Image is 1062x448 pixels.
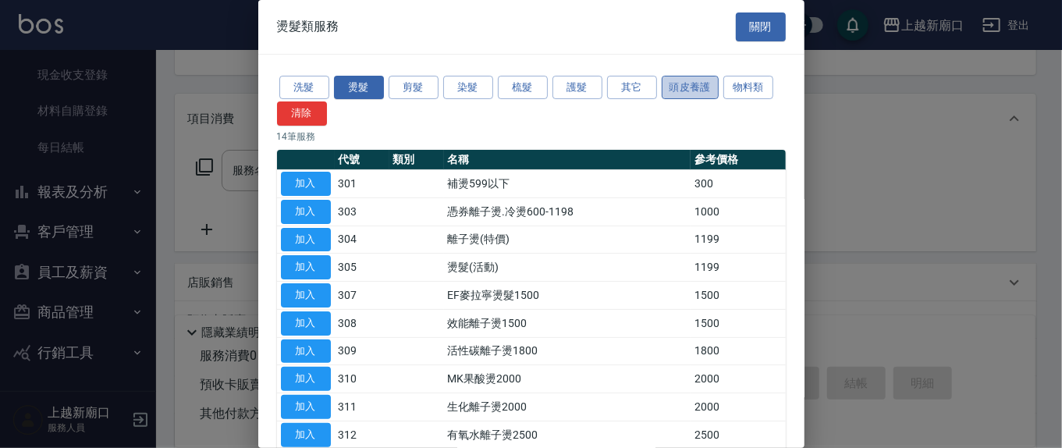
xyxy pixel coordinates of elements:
button: 加入 [281,283,331,308]
td: 效能離子燙1500 [444,309,691,337]
button: 加入 [281,367,331,391]
td: 憑券離子燙.冷燙600-1198 [444,197,691,226]
button: 梳髮 [498,76,548,100]
td: 310 [335,365,389,393]
td: 311 [335,393,389,421]
td: 1000 [691,197,786,226]
td: 燙髮(活動) [444,254,691,282]
td: EF麥拉寧燙髮1500 [444,282,691,310]
td: 305 [335,254,389,282]
button: 加入 [281,255,331,279]
p: 14 筆服務 [277,130,786,144]
td: 309 [335,337,389,365]
button: 剪髮 [389,76,439,100]
td: 1199 [691,226,786,254]
td: 2000 [691,393,786,421]
td: 1500 [691,309,786,337]
span: 燙髮類服務 [277,19,339,34]
td: 300 [691,170,786,198]
button: 物料類 [723,76,773,100]
button: 加入 [281,172,331,196]
td: 離子燙(特價) [444,226,691,254]
button: 燙髮 [334,76,384,100]
td: 308 [335,309,389,337]
button: 加入 [281,311,331,336]
button: 關閉 [736,12,786,41]
th: 代號 [335,150,389,170]
td: 活性碳離子燙1800 [444,337,691,365]
th: 名稱 [444,150,691,170]
button: 清除 [277,101,327,126]
button: 洗髮 [279,76,329,100]
button: 護髮 [552,76,602,100]
button: 頭皮養護 [662,76,719,100]
td: 2000 [691,365,786,393]
button: 其它 [607,76,657,100]
td: 304 [335,226,389,254]
th: 參考價格 [691,150,786,170]
td: 1500 [691,282,786,310]
td: 307 [335,282,389,310]
td: 301 [335,170,389,198]
button: 染髮 [443,76,493,100]
td: 1800 [691,337,786,365]
button: 加入 [281,340,331,364]
td: 1199 [691,254,786,282]
th: 類別 [389,150,444,170]
button: 加入 [281,395,331,419]
button: 加入 [281,228,331,252]
td: 303 [335,197,389,226]
button: 加入 [281,423,331,447]
button: 加入 [281,200,331,224]
td: MK果酸燙2000 [444,365,691,393]
td: 補燙599以下 [444,170,691,198]
td: 生化離子燙2000 [444,393,691,421]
